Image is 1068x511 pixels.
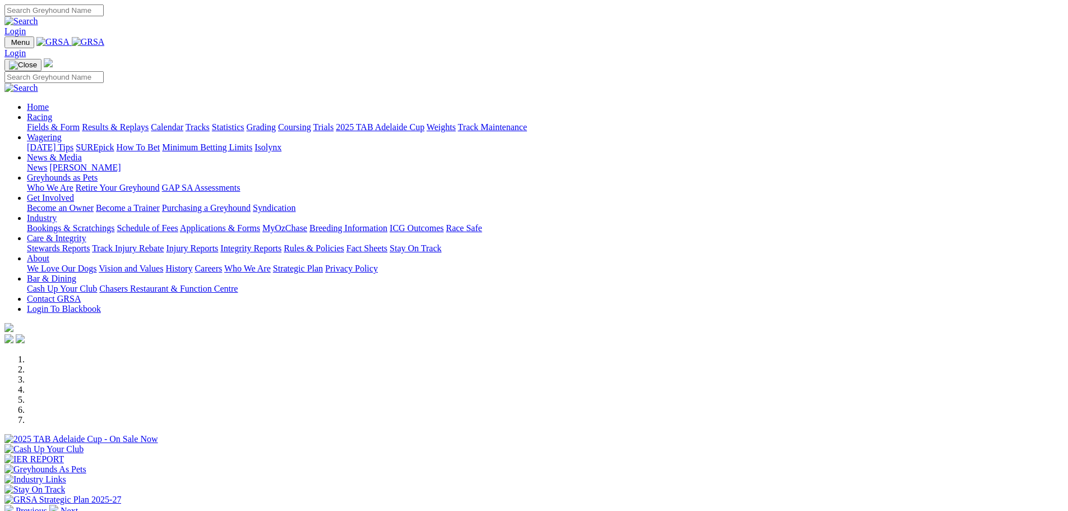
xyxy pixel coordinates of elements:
a: News [27,163,47,172]
div: News & Media [27,163,1064,173]
a: [PERSON_NAME] [49,163,121,172]
a: Stay On Track [390,243,441,253]
a: Industry [27,213,57,223]
a: GAP SA Assessments [162,183,241,192]
img: logo-grsa-white.png [4,323,13,332]
a: Become a Trainer [96,203,160,213]
img: IER REPORT [4,454,64,464]
a: Login To Blackbook [27,304,101,314]
a: Results & Replays [82,122,149,132]
img: GRSA Strategic Plan 2025-27 [4,495,121,505]
a: Coursing [278,122,311,132]
a: Contact GRSA [27,294,81,303]
a: Fact Sheets [346,243,387,253]
a: SUREpick [76,142,114,152]
a: [DATE] Tips [27,142,73,152]
img: Search [4,83,38,93]
a: Strategic Plan [273,264,323,273]
img: Cash Up Your Club [4,444,84,454]
a: Cash Up Your Club [27,284,97,293]
a: We Love Our Dogs [27,264,96,273]
a: Retire Your Greyhound [76,183,160,192]
div: Greyhounds as Pets [27,183,1064,193]
a: 2025 TAB Adelaide Cup [336,122,424,132]
a: MyOzChase [262,223,307,233]
a: Racing [27,112,52,122]
a: Rules & Policies [284,243,344,253]
a: Login [4,26,26,36]
img: Industry Links [4,475,66,485]
a: Race Safe [446,223,482,233]
a: Get Involved [27,193,74,202]
button: Toggle navigation [4,59,41,71]
a: Bar & Dining [27,274,76,283]
a: Trials [313,122,334,132]
a: Become an Owner [27,203,94,213]
a: History [165,264,192,273]
img: Greyhounds As Pets [4,464,86,475]
input: Search [4,4,104,16]
a: Minimum Betting Limits [162,142,252,152]
a: Weights [427,122,456,132]
a: Syndication [253,203,295,213]
a: Grading [247,122,276,132]
img: twitter.svg [16,334,25,343]
div: Bar & Dining [27,284,1064,294]
div: Racing [27,122,1064,132]
a: Fields & Form [27,122,80,132]
a: ICG Outcomes [390,223,443,233]
div: Wagering [27,142,1064,153]
img: GRSA [36,37,70,47]
a: News & Media [27,153,82,162]
a: Track Maintenance [458,122,527,132]
a: Wagering [27,132,62,142]
a: Who We Are [224,264,271,273]
img: Close [9,61,37,70]
img: Stay On Track [4,485,65,495]
a: Stewards Reports [27,243,90,253]
a: Bookings & Scratchings [27,223,114,233]
a: Applications & Forms [180,223,260,233]
a: Chasers Restaurant & Function Centre [99,284,238,293]
a: Home [27,102,49,112]
span: Menu [11,38,30,47]
a: Greyhounds as Pets [27,173,98,182]
img: Search [4,16,38,26]
a: Privacy Policy [325,264,378,273]
a: Tracks [186,122,210,132]
a: Care & Integrity [27,233,86,243]
a: Purchasing a Greyhound [162,203,251,213]
img: facebook.svg [4,334,13,343]
img: 2025 TAB Adelaide Cup - On Sale Now [4,434,158,444]
button: Toggle navigation [4,36,34,48]
div: Get Involved [27,203,1064,213]
a: Vision and Values [99,264,163,273]
a: Integrity Reports [220,243,281,253]
a: Breeding Information [309,223,387,233]
div: Care & Integrity [27,243,1064,254]
input: Search [4,71,104,83]
img: GRSA [72,37,105,47]
a: Track Injury Rebate [92,243,164,253]
a: Login [4,48,26,58]
div: About [27,264,1064,274]
a: Who We Are [27,183,73,192]
a: Schedule of Fees [117,223,178,233]
a: Careers [195,264,222,273]
a: How To Bet [117,142,160,152]
a: About [27,254,49,263]
div: Industry [27,223,1064,233]
a: Injury Reports [166,243,218,253]
a: Isolynx [255,142,281,152]
a: Statistics [212,122,244,132]
a: Calendar [151,122,183,132]
img: logo-grsa-white.png [44,58,53,67]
